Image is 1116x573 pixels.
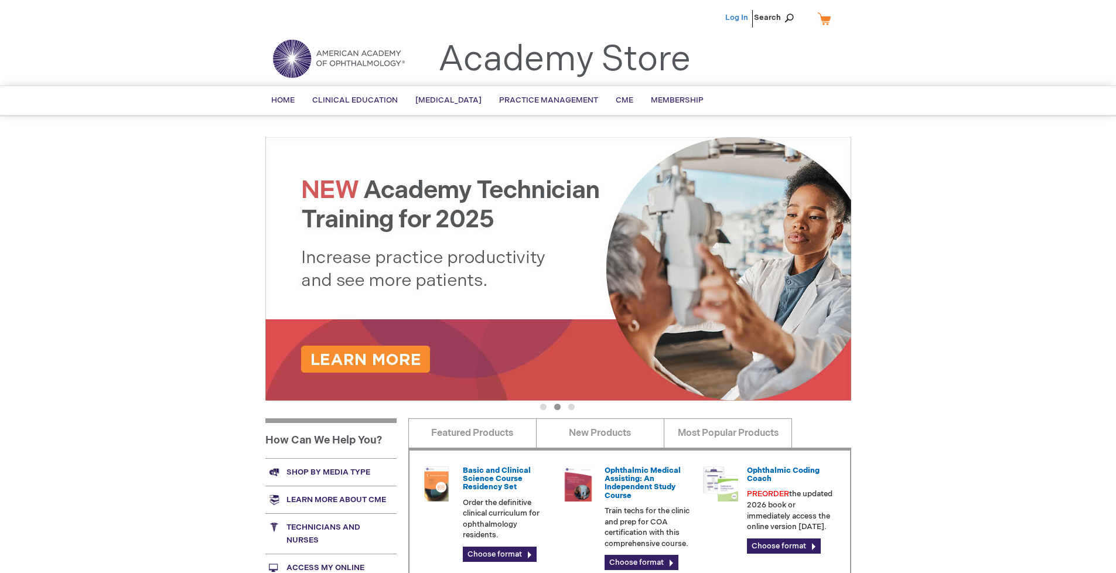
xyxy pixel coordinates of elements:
[463,547,537,562] a: Choose format
[554,404,561,410] button: 2 of 3
[407,86,490,115] a: [MEDICAL_DATA]
[265,458,397,486] a: Shop by media type
[747,489,836,532] p: the updated 2026 book or immediately access the online version [DATE].
[536,418,664,448] a: New Products
[568,404,575,410] button: 3 of 3
[664,418,792,448] a: Most Popular Products
[607,86,642,115] a: CME
[725,13,748,22] a: Log In
[490,86,607,115] a: Practice Management
[271,95,295,105] span: Home
[415,95,482,105] span: [MEDICAL_DATA]
[265,513,397,554] a: Technicians and nurses
[419,466,454,502] img: 02850963u_47.png
[747,489,789,499] font: PREORDER
[605,466,681,500] a: Ophthalmic Medical Assisting: An Independent Study Course
[463,497,552,541] p: Order the definitive clinical curriculum for ophthalmology residents.
[438,39,691,81] a: Academy Store
[605,506,694,549] p: Train techs for the clinic and prep for COA certification with this comprehensive course.
[616,95,633,105] span: CME
[561,466,596,502] img: 0219007u_51.png
[703,466,738,502] img: CODNGU.png
[747,538,821,554] a: Choose format
[265,418,397,458] h1: How Can We Help You?
[463,466,531,492] a: Basic and Clinical Science Course Residency Set
[303,86,407,115] a: Clinical Education
[499,95,598,105] span: Practice Management
[747,466,820,483] a: Ophthalmic Coding Coach
[312,95,398,105] span: Clinical Education
[651,95,704,105] span: Membership
[408,418,537,448] a: Featured Products
[642,86,712,115] a: Membership
[265,486,397,513] a: Learn more about CME
[754,6,798,29] span: Search
[540,404,547,410] button: 1 of 3
[605,555,678,570] a: Choose format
